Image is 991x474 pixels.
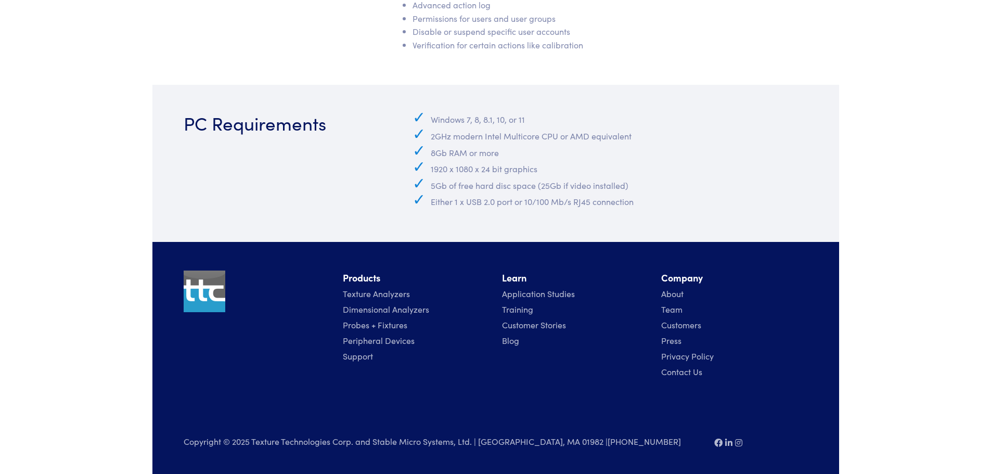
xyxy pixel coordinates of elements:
[413,25,755,39] li: Disable or suspend specific user accounts
[413,39,755,52] li: Verification for certain actions like calibration
[502,319,566,330] a: Customer Stories
[343,303,429,315] a: Dimensional Analyzers
[343,350,373,362] a: Support
[502,335,519,346] a: Blog
[661,350,714,362] a: Privacy Policy
[343,271,490,286] li: Products
[502,271,649,286] li: Learn
[661,366,702,377] a: Contact Us
[661,271,808,286] li: Company
[184,434,702,449] p: Copyright © 2025 Texture Technologies Corp. and Stable Micro Systems, Ltd. | [GEOGRAPHIC_DATA], M...
[413,12,755,25] li: Permissions for users and user groups
[413,143,808,160] li: 8Gb RAM or more
[343,288,410,299] a: Texture Analyzers
[608,435,681,447] a: [PHONE_NUMBER]
[661,303,683,315] a: Team
[661,335,681,346] a: Press
[413,192,808,209] li: Either 1 x USB 2.0 port or 10/100 Mb/s RJ45 connection
[343,319,407,330] a: Probes + Fixtures
[502,288,575,299] a: Application Studies
[413,126,808,143] li: 2GHz modern Intel Multicore CPU or AMD equivalent
[184,271,225,312] img: ttc_logo_1x1_v1.0.png
[502,303,533,315] a: Training
[661,288,684,299] a: About
[413,176,808,193] li: 5Gb of free hard disc space (25Gb if video installed)
[413,110,808,126] li: Windows 7, 8, 8.1, 10, or 11
[413,159,808,176] li: 1920 x 1080 x 24 bit graphics
[343,335,415,346] a: Peripheral Devices
[661,319,701,330] a: Customers
[184,110,383,135] h3: PC Requirements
